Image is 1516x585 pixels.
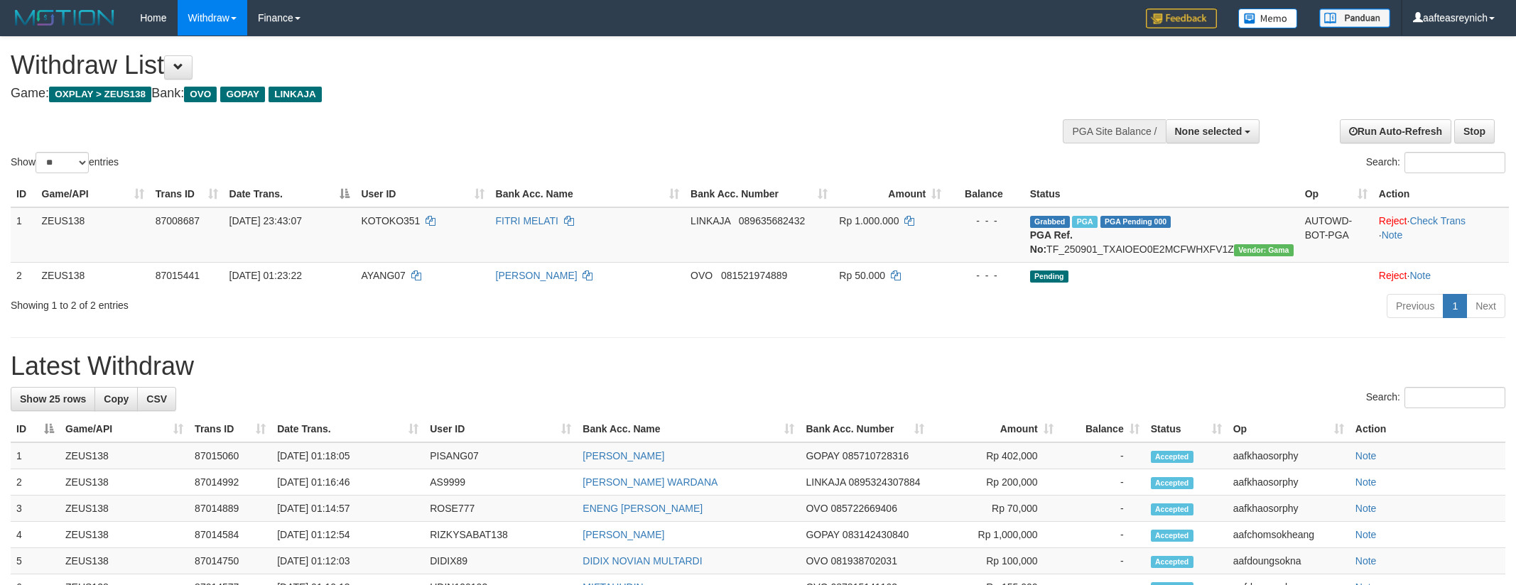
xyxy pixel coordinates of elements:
td: PISANG07 [424,442,577,469]
th: User ID: activate to sort column ascending [355,181,489,207]
a: Stop [1454,119,1495,143]
span: 87008687 [156,215,200,226]
span: GOPAY [806,529,839,540]
span: OXPLAY > ZEUS138 [49,87,151,102]
span: Grabbed [1030,216,1070,228]
a: FITRI MELATI [496,215,558,226]
td: 1 [11,442,60,469]
td: aafkhaosorphy [1228,496,1350,522]
td: 5 [11,548,60,574]
span: OVO [184,87,217,102]
a: Run Auto-Refresh [1340,119,1451,143]
img: panduan.png [1319,9,1390,28]
a: DIDIX NOVIAN MULTARDI [583,555,702,567]
span: [DATE] 23:43:07 [229,215,302,226]
th: Bank Acc. Name: activate to sort column ascending [577,416,800,442]
th: Amount: activate to sort column ascending [930,416,1059,442]
span: Show 25 rows [20,393,86,405]
select: Showentries [36,152,89,173]
td: [DATE] 01:12:54 [271,522,424,548]
span: KOTOKO351 [361,215,420,226]
img: Feedback.jpg [1146,9,1217,28]
div: PGA Site Balance / [1063,119,1165,143]
th: Date Trans.: activate to sort column descending [224,181,356,207]
td: AUTOWD-BOT-PGA [1299,207,1373,263]
td: 87015060 [189,442,271,469]
span: Copy 083142430840 to clipboard [843,529,909,540]
span: Copy 081938702031 to clipboard [831,555,897,567]
span: Accepted [1151,477,1193,489]
td: ZEUS138 [60,522,189,548]
input: Search: [1404,387,1505,408]
td: aafchomsokheang [1228,522,1350,548]
td: Rp 402,000 [930,442,1059,469]
td: 3 [11,496,60,522]
td: Rp 100,000 [930,548,1059,574]
span: Copy 081521974889 to clipboard [721,270,787,281]
h1: Latest Withdraw [11,352,1505,381]
b: PGA Ref. No: [1030,229,1073,255]
span: Rp 1.000.000 [839,215,899,226]
td: 1 [11,207,36,263]
span: LINKAJA [806,476,845,488]
span: Copy [104,393,129,405]
input: Search: [1404,152,1505,173]
td: TF_250901_TXAIOEO0E2MCFWHXFV1Z [1024,207,1299,263]
a: Show 25 rows [11,387,95,411]
th: ID [11,181,36,207]
span: Accepted [1151,451,1193,463]
span: 87015441 [156,270,200,281]
span: Rp 50.000 [839,270,885,281]
a: Note [1355,555,1377,567]
td: - [1059,548,1145,574]
td: · [1373,262,1509,288]
a: [PERSON_NAME] [583,450,664,461]
td: · · [1373,207,1509,263]
span: LINKAJA [269,87,322,102]
span: LINKAJA [691,215,730,226]
td: Rp 70,000 [930,496,1059,522]
a: Note [1355,450,1377,461]
th: Balance: activate to sort column ascending [1059,416,1145,442]
span: CSV [146,393,167,405]
img: MOTION_logo.png [11,7,119,28]
span: GOPAY [220,87,265,102]
td: [DATE] 01:14:57 [271,496,424,522]
th: Trans ID: activate to sort column ascending [150,181,224,207]
td: [DATE] 01:18:05 [271,442,424,469]
th: Bank Acc. Number: activate to sort column ascending [800,416,929,442]
a: Note [1355,476,1377,488]
a: [PERSON_NAME] [583,529,664,540]
td: 87014750 [189,548,271,574]
td: 2 [11,469,60,496]
td: DIDIX89 [424,548,577,574]
td: [DATE] 01:16:46 [271,469,424,496]
th: ID: activate to sort column descending [11,416,60,442]
td: 4 [11,522,60,548]
th: Game/API: activate to sort column ascending [36,181,150,207]
a: Note [1409,270,1431,281]
label: Search: [1366,387,1505,408]
td: 87014889 [189,496,271,522]
td: aafkhaosorphy [1228,469,1350,496]
span: Accepted [1151,503,1193,515]
th: Bank Acc. Number: activate to sort column ascending [685,181,833,207]
td: ZEUS138 [36,207,150,263]
td: Rp 200,000 [930,469,1059,496]
th: Status: activate to sort column ascending [1145,416,1228,442]
td: aafdoungsokna [1228,548,1350,574]
label: Show entries [11,152,119,173]
button: None selected [1166,119,1260,143]
a: 1 [1443,294,1467,318]
span: Marked by aafchomsokheang [1072,216,1097,228]
a: [PERSON_NAME] WARDANA [583,476,718,488]
th: Game/API: activate to sort column ascending [60,416,189,442]
td: Rp 1,000,000 [930,522,1059,548]
td: [DATE] 01:12:03 [271,548,424,574]
h1: Withdraw List [11,51,997,80]
th: Bank Acc. Name: activate to sort column ascending [490,181,686,207]
th: Balance [947,181,1024,207]
div: - - - [953,268,1019,283]
a: Reject [1379,215,1407,226]
td: ROSE777 [424,496,577,522]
